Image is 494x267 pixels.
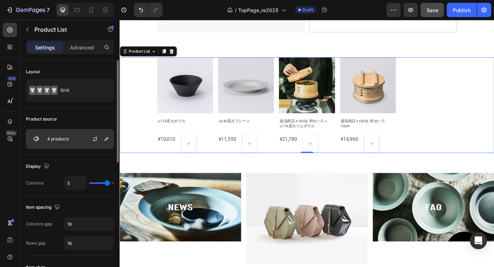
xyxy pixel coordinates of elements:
span: Draft [302,7,313,13]
div: Layout [26,69,40,75]
span: Save [427,7,438,13]
div: Columns gap [26,221,52,227]
p: 4 products [47,137,69,141]
h2: 釜浅商店 × HEGE 和せいろ 15cm [251,112,314,124]
div: Product List [9,33,36,39]
div: Rows gap [26,240,45,246]
a: 釜浅商店 × HEGE 和せいろ＋φ176直火リムボウル [181,43,245,106]
h2: 釜浅商店 × HEGE 和せいろ＋φ176直火リムボウル [181,112,245,124]
input: Auto [65,177,86,189]
p: Product List [34,25,95,34]
div: Item spacing [26,203,61,212]
p: Settings [35,44,55,51]
div: Publish [453,6,471,14]
button: Publish [447,3,477,17]
div: Columns [26,180,44,186]
span: / [235,6,237,14]
img: product feature img [29,132,43,146]
button: Save [421,3,444,17]
p: Advanced [70,44,94,51]
input: Auto [65,218,114,230]
div: Display [26,162,51,171]
a: 釜浅商店 × HEGE 和せいろ 15cm [251,43,314,106]
button: 7 [3,3,53,17]
div: Grid [60,82,104,98]
div: ¥21,780 [181,130,202,142]
div: Beta [5,130,17,136]
input: Auto [65,237,114,250]
iframe: Design area [120,20,494,267]
img: gempages_527668740104389525-0942d663-b26a-457a-873c-328d10cfd82b.jpg [288,174,426,252]
div: ¥14,960 [251,130,272,142]
span: TopPage_re2025 [238,6,278,14]
div: Undo/Redo [134,3,163,17]
p: 7 [46,6,50,14]
div: Open Intercom Messenger [470,232,487,249]
div: 450 [7,76,17,81]
div: Product source [26,116,57,122]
